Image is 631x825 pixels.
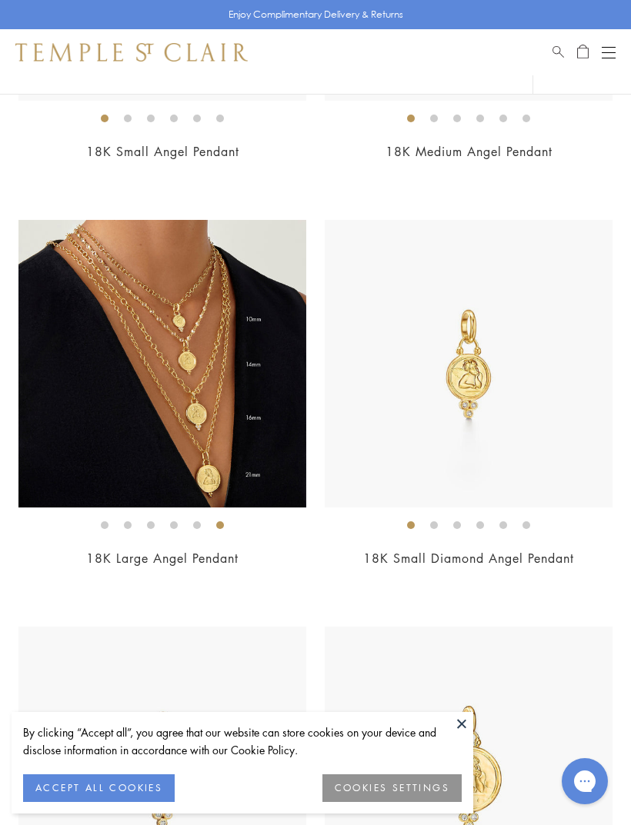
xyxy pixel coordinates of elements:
img: Temple St. Clair [15,43,248,62]
button: Open navigation [602,43,616,62]
img: AP10-DIGRN [325,220,613,507]
a: Open Shopping Bag [577,43,589,62]
button: ACCEPT ALL COOKIES [23,774,175,802]
p: Enjoy Complimentary Delivery & Returns [229,7,403,22]
a: 18K Large Angel Pendant [86,550,239,567]
a: Search [553,43,564,62]
a: 18K Medium Angel Pendant [386,143,553,160]
a: 18K Small Angel Pendant [86,143,239,160]
div: By clicking “Accept all”, you agree that our website can store cookies on your device and disclos... [23,724,462,759]
a: 18K Small Diamond Angel Pendant [363,550,574,567]
img: AP10-BEZGRN [18,220,306,507]
iframe: Gorgias live chat messenger [554,753,616,810]
button: COOKIES SETTINGS [322,774,462,802]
